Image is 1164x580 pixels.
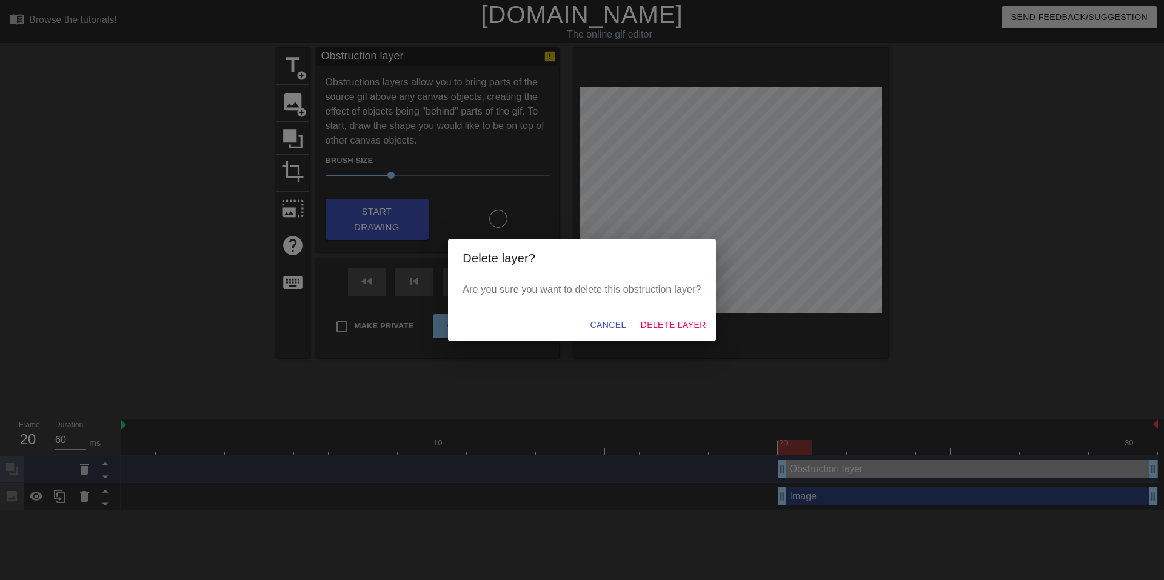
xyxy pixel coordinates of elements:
[636,314,711,336] button: Delete Layer
[641,318,706,333] span: Delete Layer
[585,314,630,336] button: Cancel
[590,318,626,333] span: Cancel
[463,282,701,297] p: Are you sure you want to delete this obstruction layer?
[463,248,701,268] h2: Delete layer?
